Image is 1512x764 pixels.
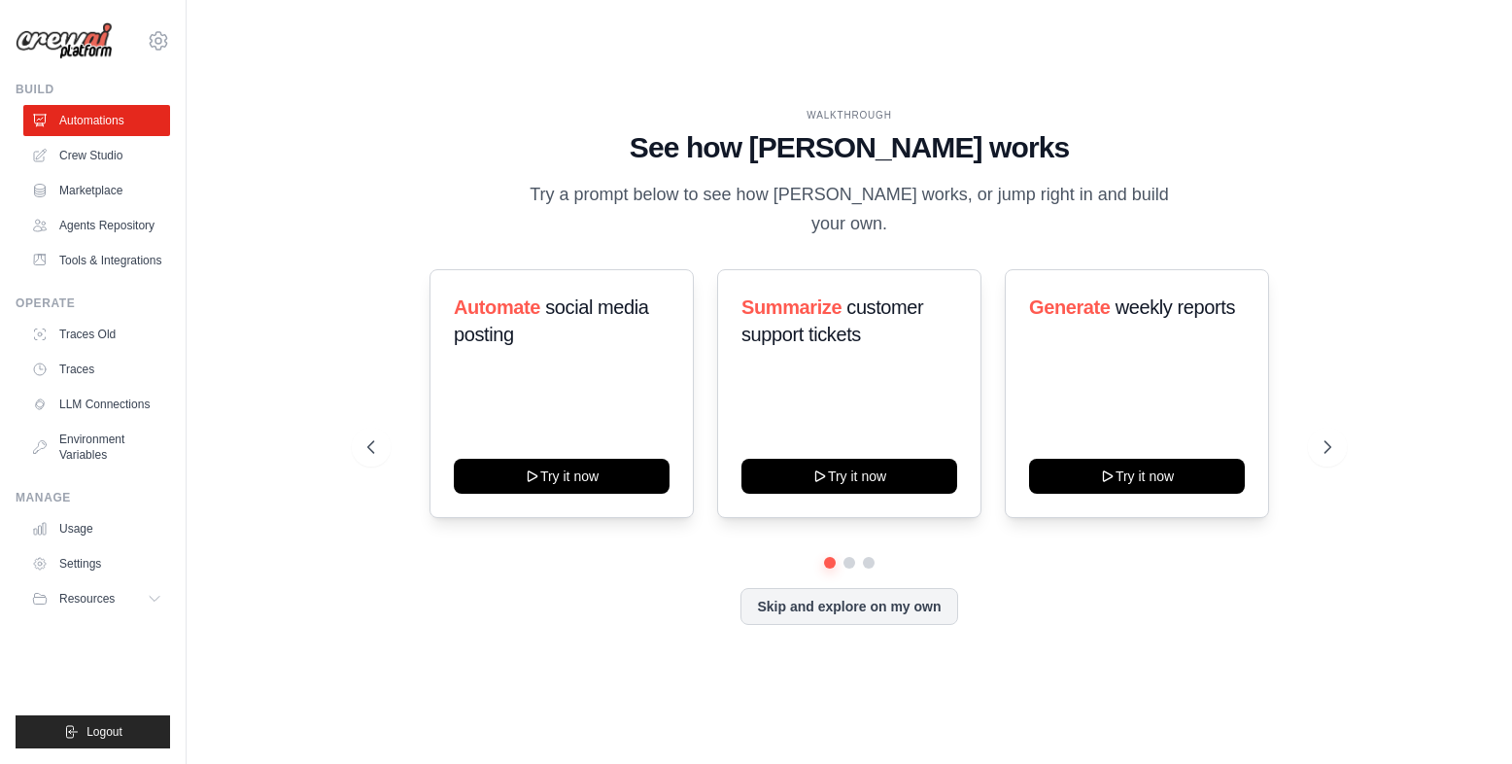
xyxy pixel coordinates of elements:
span: Automate [454,296,540,318]
span: Logout [86,724,122,740]
span: social media posting [454,296,649,345]
a: Usage [23,513,170,544]
span: weekly reports [1116,296,1235,318]
span: Generate [1029,296,1111,318]
a: Tools & Integrations [23,245,170,276]
div: Operate [16,295,170,311]
a: Environment Variables [23,424,170,470]
a: Marketplace [23,175,170,206]
div: WALKTHROUGH [367,108,1331,122]
button: Try it now [454,459,670,494]
h1: See how [PERSON_NAME] works [367,130,1331,165]
button: Try it now [741,459,957,494]
a: Settings [23,548,170,579]
iframe: Chat Widget [1415,671,1512,764]
span: customer support tickets [741,296,923,345]
a: LLM Connections [23,389,170,420]
a: Automations [23,105,170,136]
button: Skip and explore on my own [740,588,957,625]
a: Crew Studio [23,140,170,171]
button: Logout [16,715,170,748]
div: Manage [16,490,170,505]
span: Summarize [741,296,842,318]
button: Try it now [1029,459,1245,494]
span: Resources [59,591,115,607]
a: Traces Old [23,319,170,350]
p: Try a prompt below to see how [PERSON_NAME] works, or jump right in and build your own. [523,181,1176,238]
a: Traces [23,354,170,385]
a: Agents Repository [23,210,170,241]
button: Resources [23,583,170,614]
div: Build [16,82,170,97]
img: Logo [16,22,113,60]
